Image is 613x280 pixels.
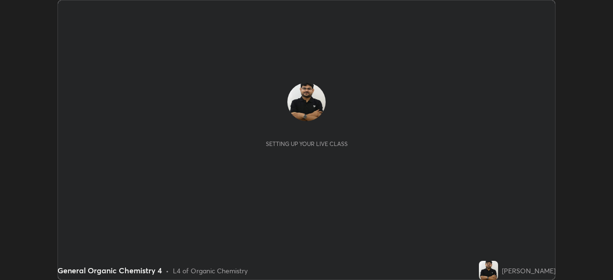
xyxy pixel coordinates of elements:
[173,266,248,276] div: L4 of Organic Chemistry
[287,83,326,121] img: d32c70f87a0b4f19b114348ebca7561d.jpg
[57,265,162,276] div: General Organic Chemistry 4
[479,261,498,280] img: d32c70f87a0b4f19b114348ebca7561d.jpg
[166,266,169,276] div: •
[266,140,348,147] div: Setting up your live class
[502,266,556,276] div: [PERSON_NAME]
